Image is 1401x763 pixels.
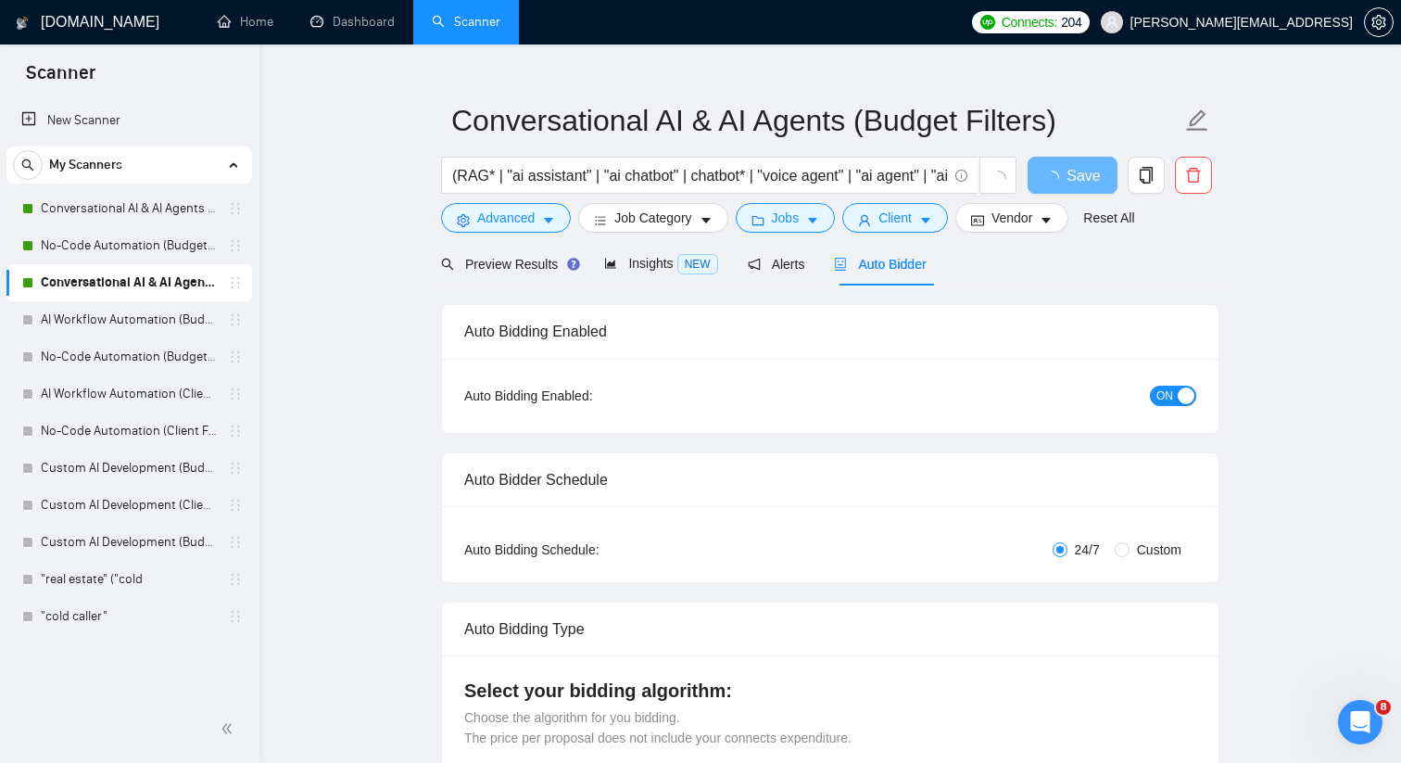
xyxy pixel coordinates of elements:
[228,238,243,253] span: holder
[991,208,1032,228] span: Vendor
[464,386,708,406] div: Auto Bidding Enabled:
[457,213,470,227] span: setting
[464,540,708,560] div: Auto Bidding Schedule:
[228,424,243,439] span: holder
[1067,540,1107,560] span: 24/7
[14,159,42,172] span: search
[464,305,1196,358] div: Auto Bidding Enabled
[41,190,217,227] a: Conversational AI & AI Agents (Client Filters)
[477,208,535,228] span: Advanced
[310,14,395,30] a: dashboardDashboard
[41,227,217,264] a: No-Code Automation (Budget Filters W4, Aug)
[228,350,243,364] span: holder
[858,213,871,227] span: user
[218,14,273,30] a: homeHome
[1129,167,1164,184] span: copy
[16,8,29,38] img: logo
[228,535,243,550] span: holder
[41,301,217,338] a: AI Workflow Automation (Budget Filters)
[41,338,217,375] a: No-Code Automation (Budget Filters)
[1040,213,1053,227] span: caret-down
[1130,540,1189,560] span: Custom
[919,213,932,227] span: caret-down
[441,257,574,272] span: Preview Results
[41,264,217,301] a: Conversational AI & AI Agents (Budget Filters)
[1364,15,1394,30] a: setting
[41,375,217,413] a: AI Workflow Automation (Client Filters)
[1083,208,1134,228] a: Reset All
[980,15,995,30] img: upwork-logo.png
[604,257,617,270] span: area-chart
[1067,164,1100,187] span: Save
[955,170,967,182] span: info-circle
[748,257,805,272] span: Alerts
[677,254,718,274] span: NEW
[1338,700,1382,744] iframe: Intercom live chat
[878,208,912,228] span: Client
[228,572,243,587] span: holder
[41,413,217,450] a: No-Code Automation (Client Filters)
[1364,7,1394,37] button: setting
[1376,700,1391,715] span: 8
[834,258,847,271] span: robot
[955,203,1068,233] button: idcardVendorcaret-down
[1128,157,1165,194] button: copy
[228,609,243,624] span: holder
[41,524,217,561] a: Custom AI Development (Budget Filters)
[441,203,571,233] button: settingAdvancedcaret-down
[1175,157,1212,194] button: delete
[464,678,1196,704] h4: Select your bidding algorithm:
[834,257,926,272] span: Auto Bidder
[1061,12,1081,32] span: 204
[13,150,43,180] button: search
[451,97,1181,144] input: Scanner name...
[441,258,454,271] span: search
[41,487,217,524] a: Custom AI Development (Client Filters)
[806,213,819,227] span: caret-down
[1044,171,1067,185] span: loading
[1365,15,1393,30] span: setting
[578,203,727,233] button: barsJob Categorycaret-down
[751,213,764,227] span: folder
[228,201,243,216] span: holder
[228,461,243,476] span: holder
[221,719,239,738] span: double-left
[228,498,243,513] span: holder
[11,59,110,98] span: Scanner
[542,213,555,227] span: caret-down
[736,203,836,233] button: folderJobscaret-down
[971,213,984,227] span: idcard
[604,256,717,271] span: Insights
[842,203,948,233] button: userClientcaret-down
[990,171,1006,187] span: loading
[228,387,243,401] span: holder
[6,102,252,139] li: New Scanner
[228,312,243,327] span: holder
[1185,108,1209,133] span: edit
[1156,386,1173,406] span: ON
[464,710,852,745] span: Choose the algorithm for you bidding. The price per proposal does not include your connects expen...
[700,213,713,227] span: caret-down
[1028,157,1117,194] button: Save
[452,164,947,187] input: Search Freelance Jobs...
[432,14,500,30] a: searchScanner
[41,598,217,635] a: "cold caller"
[748,258,761,271] span: notification
[6,146,252,635] li: My Scanners
[614,208,691,228] span: Job Category
[1105,16,1118,29] span: user
[49,146,122,184] span: My Scanners
[464,603,1196,655] div: Auto Bidding Type
[1002,12,1057,32] span: Connects:
[21,102,237,139] a: New Scanner
[565,256,582,273] div: Tooltip anchor
[1176,167,1211,184] span: delete
[772,208,800,228] span: Jobs
[41,450,217,487] a: Custom AI Development (Budget Filter)
[464,453,1196,506] div: Auto Bidder Schedule
[594,213,607,227] span: bars
[41,561,217,598] a: "real estate" ("cold
[228,275,243,290] span: holder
